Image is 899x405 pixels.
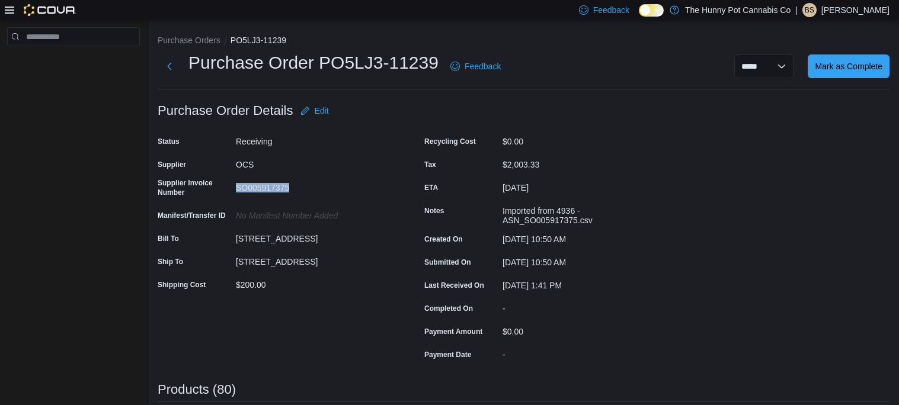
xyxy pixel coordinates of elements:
[593,4,629,16] span: Feedback
[158,137,180,146] label: Status
[685,3,791,17] p: The Hunny Pot Cannabis Co
[236,229,395,243] div: [STREET_ADDRESS]
[795,3,798,17] p: |
[805,3,814,17] span: BS
[158,36,220,45] button: Purchase Orders
[158,34,890,49] nav: An example of EuiBreadcrumbs
[158,257,183,266] label: Ship To
[236,155,395,169] div: OCS
[158,178,231,197] label: Supplier Invoice Number
[446,54,506,78] a: Feedback
[503,155,661,169] div: $2,003.33
[503,201,661,225] div: Imported from 4936 - ASN_SO005917375.csv
[24,4,76,16] img: Cova
[315,105,329,117] span: Edit
[503,322,661,336] div: $0.00
[503,276,661,290] div: [DATE] 1:41 PM
[236,178,395,192] div: SO005917375
[503,345,661,359] div: -
[424,281,484,290] label: Last Received On
[424,137,476,146] label: Recycling Cost
[503,132,661,146] div: $0.00
[503,178,661,192] div: [DATE]
[424,183,438,192] label: ETA
[424,258,471,267] label: Submitted On
[503,299,661,313] div: -
[236,206,395,220] div: No Manifest Number added
[296,99,334,123] button: Edit
[465,60,501,72] span: Feedback
[158,160,186,169] label: Supplier
[424,206,444,216] label: Notes
[503,230,661,244] div: [DATE] 10:50 AM
[7,49,140,77] nav: Complex example
[158,234,179,243] label: Bill To
[158,54,181,78] button: Next
[158,382,236,397] h3: Products (80)
[236,252,395,266] div: [STREET_ADDRESS]
[236,132,395,146] div: Receiving
[424,327,482,336] label: Payment Amount
[188,51,439,75] h1: Purchase Order PO5LJ3-11239
[815,60,882,72] span: Mark as Complete
[424,160,436,169] label: Tax
[821,3,890,17] p: [PERSON_NAME]
[424,350,471,359] label: Payment Date
[236,275,395,290] div: $200.00
[503,253,661,267] div: [DATE] 10:50 AM
[231,36,286,45] button: PO5LJ3-11239
[158,280,206,290] label: Shipping Cost
[639,4,664,17] input: Dark Mode
[158,211,226,220] label: Manifest/Transfer ID
[424,304,473,313] label: Completed On
[424,234,463,244] label: Created On
[808,54,890,78] button: Mark as Complete
[802,3,817,17] div: Brandon Saltzman
[158,104,293,118] h3: Purchase Order Details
